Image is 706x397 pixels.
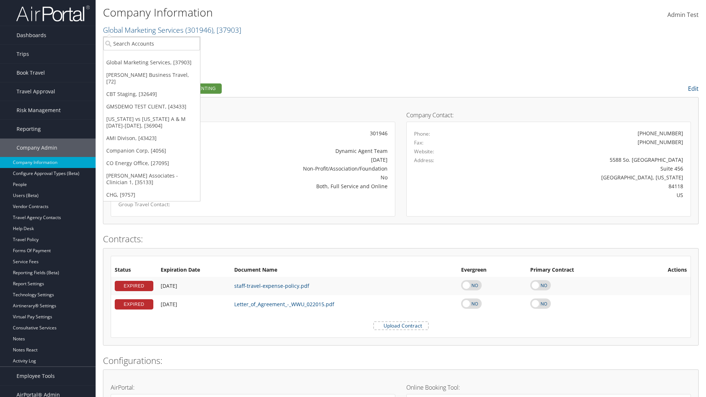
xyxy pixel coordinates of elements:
div: Suite 456 [484,165,684,172]
div: [GEOGRAPHIC_DATA], [US_STATE] [484,174,684,181]
span: [DATE] [161,282,177,289]
i: Remove Contract [680,297,687,311]
span: Employee Tools [17,367,55,385]
label: Fax: [414,139,424,146]
th: Evergreen [457,264,527,277]
a: CBT Staging, [32649] [103,88,200,100]
input: Search Accounts [103,37,200,50]
span: [DATE] [161,301,177,308]
span: , [ 37903 ] [213,25,241,35]
a: AMI Divison, [43423] [103,132,200,144]
div: 5588 So. [GEOGRAPHIC_DATA] [484,156,684,164]
div: Non-Profit/Association/Foundation [212,165,388,172]
a: staff-travel-expense-policy.pdf [234,282,309,289]
h2: Configurations: [103,354,699,367]
span: Trips [17,45,29,63]
span: Company Admin [17,139,57,157]
h4: Account Details: [111,112,395,118]
label: Phone: [414,130,430,137]
div: 301946 [212,129,388,137]
span: Risk Management [17,101,61,119]
a: [PERSON_NAME] Associates - Clinician 1, [35133] [103,169,200,189]
div: [PHONE_NUMBER] [638,129,683,137]
label: Upload Contract [374,322,428,329]
div: Both, Full Service and Online [212,182,388,190]
span: Reporting [17,120,41,138]
label: Address: [414,157,434,164]
h4: Online Booking Tool: [406,385,691,390]
div: EXPIRED [115,299,153,310]
span: Book Travel [17,64,45,82]
th: Document Name [231,264,457,277]
div: US [484,191,684,199]
a: [US_STATE] vs [US_STATE] A & M [DATE]-[DATE], [36904] [103,113,200,132]
span: Dashboards [17,26,46,44]
a: [PERSON_NAME] Business Travel, [72] [103,69,200,88]
a: Global Marketing Services, [37903] [103,56,200,69]
h4: AirPortal: [111,385,395,390]
a: GMSDEMO TEST CLIENT, [43433] [103,100,200,113]
h2: Contracts: [103,233,699,245]
a: CHG, [9757] [103,189,200,201]
span: Travel Approval [17,82,55,101]
img: airportal-logo.png [16,5,90,22]
div: 84118 [484,182,684,190]
a: Edit [688,85,699,93]
a: CO Energy Office, [27095] [103,157,200,169]
a: Global Marketing Services [103,25,241,35]
h1: Company Information [103,5,500,20]
h2: Company Profile: [103,82,496,94]
div: [DATE] [212,156,388,164]
th: Actions [635,264,691,277]
div: Dynamic Agent Team [212,147,388,155]
div: Add/Edit Date [161,301,227,308]
div: Add/Edit Date [161,283,227,289]
a: Admin Test [667,4,699,26]
th: Status [111,264,157,277]
span: Admin Test [667,11,699,19]
a: Companion Corp, [4056] [103,144,200,157]
div: No [212,174,388,181]
h4: Company Contact: [406,112,691,118]
th: Expiration Date [157,264,231,277]
a: Letter_of_Agreement_-_WWU_022015.pdf [234,301,334,308]
div: [PHONE_NUMBER] [638,138,683,146]
i: Remove Contract [680,279,687,293]
span: ( 301946 ) [185,25,213,35]
th: Primary Contract [527,264,635,277]
label: Website: [414,148,434,155]
div: EXPIRED [115,281,153,291]
label: Group Travel Contact: [118,201,201,208]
